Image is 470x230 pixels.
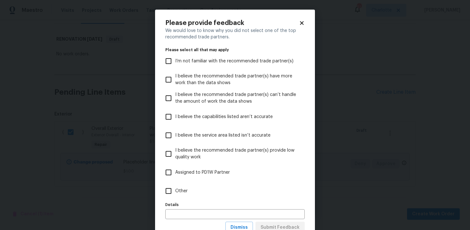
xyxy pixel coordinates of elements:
span: Other [175,188,188,194]
span: I’m not familiar with the recommended trade partner(s) [175,58,294,65]
span: I believe the recommended trade partner(s) have more work than the data shows [175,73,300,86]
span: I believe the recommended trade partner(s) can’t handle the amount of work the data shows [175,91,300,105]
h2: Please provide feedback [165,20,299,26]
span: I believe the capabilities listed aren’t accurate [175,114,273,120]
span: I believe the service area listed isn’t accurate [175,132,270,139]
span: I believe the recommended trade partner(s) provide low quality work [175,147,300,161]
label: Details [165,203,305,207]
span: Assigned to PD1W Partner [175,169,230,176]
div: We would love to know why you did not select one of the top recommended trade partners. [165,28,305,40]
legend: Please select all that may apply [165,48,305,52]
